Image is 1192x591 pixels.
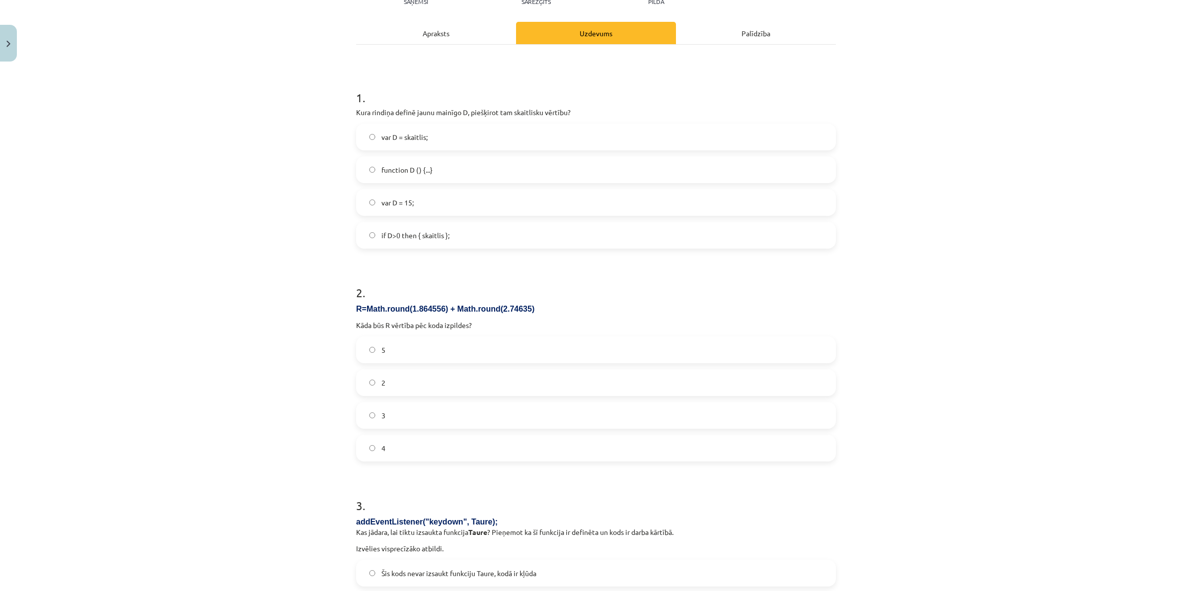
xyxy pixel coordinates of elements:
p: Kāda būs R vērtība pēc koda izpildes? [356,320,836,330]
input: function D () {...} [369,167,375,173]
h1: 1 . [356,73,836,104]
span: var D = skaitlis; [381,132,428,142]
input: var D = 15; [369,199,375,206]
h1: 3 . [356,481,836,512]
span: 4 [381,443,385,454]
span: Šis kods nevar izsaukt funkciju Taure, kodā ir kļūda [381,568,536,579]
input: if D>0 then { skaitlis }; [369,232,375,239]
span: 2 [381,378,385,388]
span: 3 [381,410,385,421]
div: Uzdevums [516,22,676,44]
p: Kas jādara, lai tiktu izsaukta funkcija ? Pieņemot ka šī funkcija ir definēta un kods ir darba kā... [356,527,836,537]
h1: 2 . [356,268,836,299]
input: var D = skaitlis; [369,134,375,140]
span: R=Math.round(1.864556) + Math.round(2.74635) [356,305,534,313]
span: if D>0 then { skaitlis }; [381,230,449,241]
img: icon-close-lesson-0947bae3869378f0d4975bcd49f059093ad1ed9edebbc8119c70593378902aed.svg [6,41,10,47]
input: 3 [369,412,375,419]
input: 4 [369,445,375,452]
span: addEventListener("keydown", Taure); [356,518,498,526]
span: 5 [381,345,385,355]
span: function D () {...} [381,165,433,175]
input: Šis kods nevar izsaukt funkciju Taure, kodā ir kļūda [369,570,375,577]
div: Palīdzība [676,22,836,44]
input: 5 [369,347,375,353]
span: var D = 15; [381,197,414,208]
div: Apraksts [356,22,516,44]
p: Kura rindiņa definē jaunu mainīgo D, piešķirot tam skaitlisku vērtību? [356,107,836,118]
strong: Taure [468,527,487,536]
p: Izvēlies visprecīzāko atbildi. [356,543,836,554]
input: 2 [369,380,375,386]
